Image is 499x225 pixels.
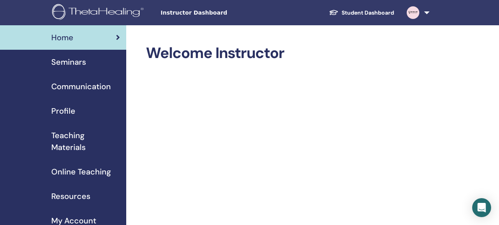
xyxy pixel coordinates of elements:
div: Open Intercom Messenger [472,198,491,217]
span: Seminars [51,56,86,68]
h2: Welcome Instructor [146,44,430,62]
a: Student Dashboard [323,6,400,20]
span: Teaching Materials [51,129,120,153]
span: Home [51,32,73,43]
img: logo.png [52,4,146,22]
span: Communication [51,81,111,92]
img: graduation-cap-white.svg [329,9,338,16]
span: Online Teaching [51,166,111,178]
img: default.jpg [407,6,419,19]
span: Resources [51,190,90,202]
span: Profile [51,105,75,117]
span: Instructor Dashboard [161,9,279,17]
